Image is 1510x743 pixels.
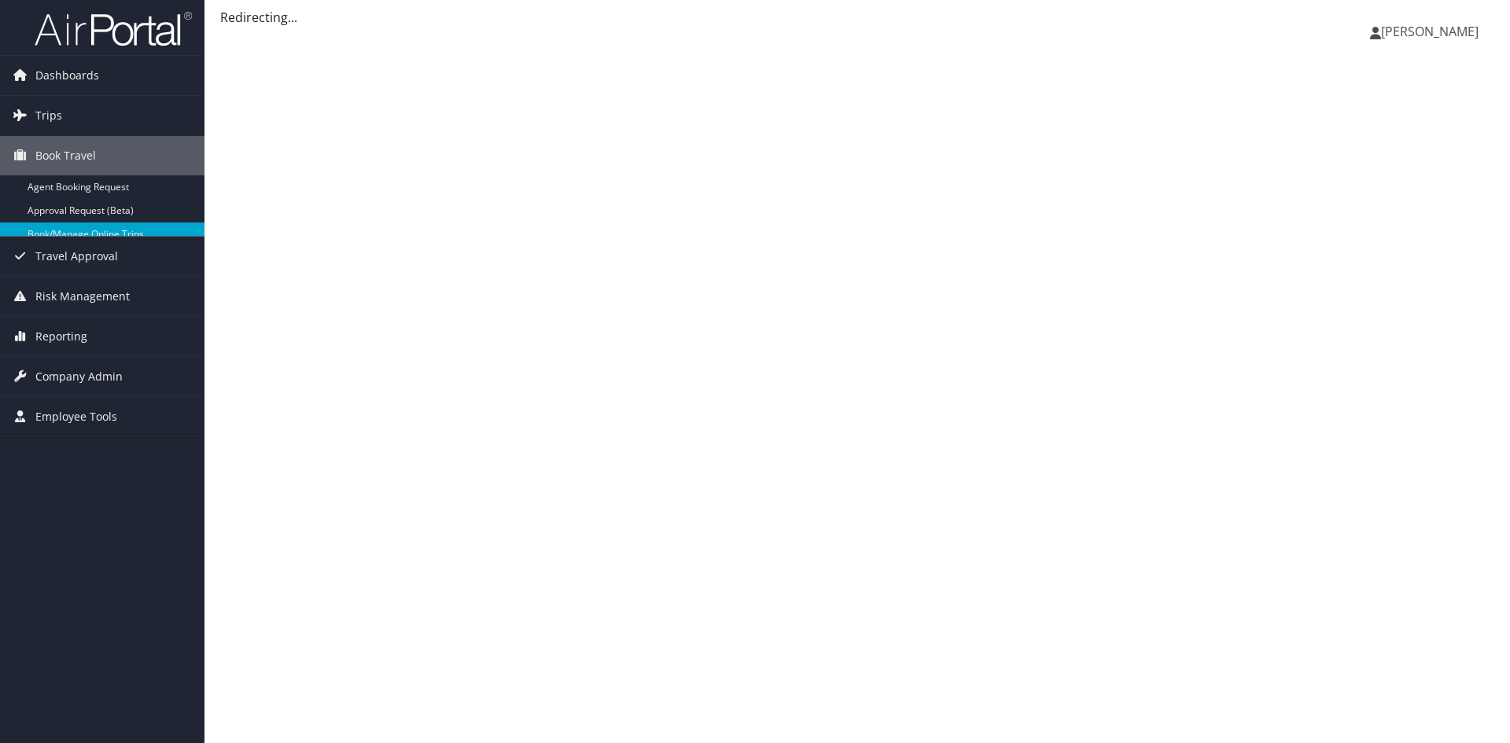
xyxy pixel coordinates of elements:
span: Dashboards [35,56,99,95]
div: Redirecting... [220,8,1494,27]
span: Travel Approval [35,237,118,276]
a: [PERSON_NAME] [1370,8,1494,55]
span: [PERSON_NAME] [1381,23,1479,40]
span: Risk Management [35,277,130,316]
span: Reporting [35,317,87,356]
img: airportal-logo.png [35,10,192,47]
span: Company Admin [35,357,123,396]
span: Trips [35,96,62,135]
span: Employee Tools [35,397,117,436]
span: Book Travel [35,136,96,175]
